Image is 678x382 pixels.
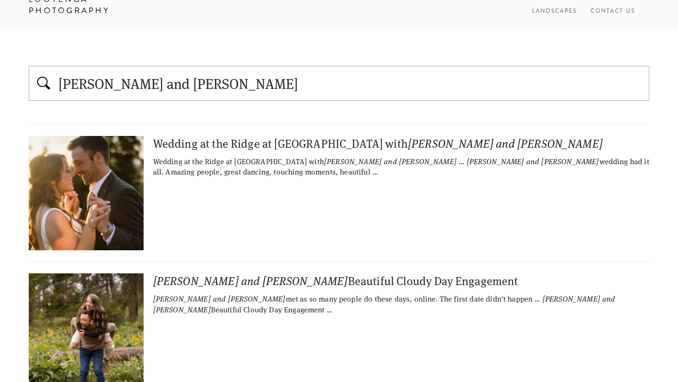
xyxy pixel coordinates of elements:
em: and [241,273,259,288]
em: [PERSON_NAME] [228,294,286,303]
input: Type to search… [57,73,644,93]
em: [PERSON_NAME] [262,273,348,288]
span: Wedding at the Ridge at [GEOGRAPHIC_DATA] with [153,156,457,166]
span: … [372,167,378,176]
em: [PERSON_NAME] [153,273,239,288]
span: met as so many people do these days, online. The first date didn't happen [153,294,533,303]
em: [PERSON_NAME] [467,156,525,166]
span: Beautiful Cloudy Day Engagement [153,294,615,314]
em: and [526,156,539,166]
span: … [459,156,464,166]
div: Beautiful Cloudy Day Engagement [29,273,649,288]
em: [PERSON_NAME] [399,156,457,166]
span: wedding had it all. Amazing people, great dancing, touching moments, beautiful [153,156,649,176]
em: [PERSON_NAME] [153,304,211,314]
em: and [384,156,396,166]
div: Wedding at the Ridge at [GEOGRAPHIC_DATA] with[PERSON_NAME] and [PERSON_NAME] Wedding at the Ridg... [29,125,649,262]
span: … [327,304,332,314]
em: [PERSON_NAME] [517,135,603,151]
em: [PERSON_NAME] [408,135,493,151]
em: and [496,135,514,151]
a: Contact Us [590,5,635,18]
em: [PERSON_NAME] [541,156,599,166]
em: and [602,294,615,303]
div: Wedding at the Ridge at [GEOGRAPHIC_DATA] with [29,136,649,151]
a: Landscapes [532,5,577,18]
em: [PERSON_NAME] [153,294,211,303]
em: [PERSON_NAME] [324,156,382,166]
span: … [534,294,540,303]
em: [PERSON_NAME] [542,294,600,303]
em: and [213,294,226,303]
